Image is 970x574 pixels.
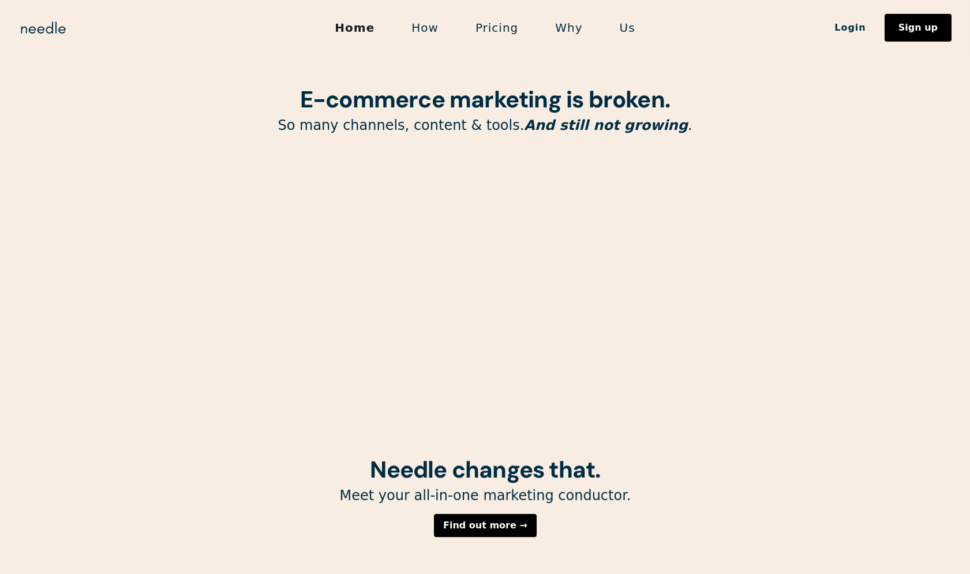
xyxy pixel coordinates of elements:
[191,487,780,505] p: Meet your all-in-one marketing conductor.
[191,117,780,135] p: So many channels, content & tools. .
[443,521,527,530] div: Find out more →
[434,514,537,537] a: Find out more →
[316,16,393,40] a: Home
[393,16,457,40] a: How
[300,84,670,114] strong: E-commerce marketing is broken.
[537,16,601,40] a: Why
[885,14,952,42] a: Sign up
[816,18,885,38] a: Login
[524,117,688,133] em: And still not growing
[370,454,600,484] strong: Needle changes that.
[457,16,537,40] a: Pricing
[898,23,938,32] div: Sign up
[601,16,654,40] a: Us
